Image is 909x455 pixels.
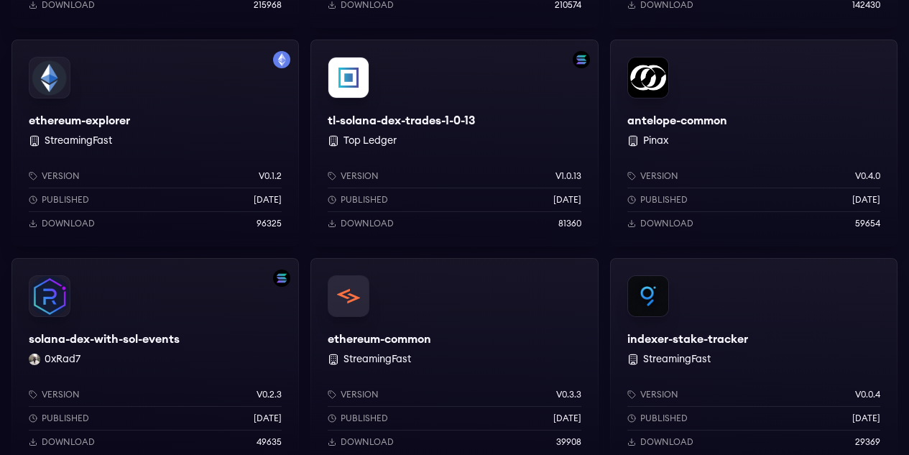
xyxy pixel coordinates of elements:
[640,413,688,424] p: Published
[42,194,89,206] p: Published
[11,40,299,247] a: Filter by mainnet networkethereum-explorerethereum-explorer StreamingFastVersionv0.1.2Published[D...
[254,194,282,206] p: [DATE]
[259,170,282,182] p: v0.1.2
[640,389,678,400] p: Version
[42,436,95,448] p: Download
[855,170,880,182] p: v0.4.0
[45,352,80,367] button: 0xRad7
[556,389,581,400] p: v0.3.3
[852,194,880,206] p: [DATE]
[42,170,80,182] p: Version
[573,51,590,68] img: Filter by solana network
[254,413,282,424] p: [DATE]
[855,436,880,448] p: 29369
[640,436,693,448] p: Download
[273,270,290,287] img: Filter by solana network
[855,218,880,229] p: 59654
[852,413,880,424] p: [DATE]
[341,389,379,400] p: Version
[640,218,693,229] p: Download
[42,218,95,229] p: Download
[341,413,388,424] p: Published
[341,194,388,206] p: Published
[610,40,898,247] a: antelope-commonantelope-common PinaxVersionv0.4.0Published[DATE]Download59654
[343,352,411,367] button: StreamingFast
[553,194,581,206] p: [DATE]
[553,413,581,424] p: [DATE]
[555,170,581,182] p: v1.0.13
[341,218,394,229] p: Download
[640,194,688,206] p: Published
[257,436,282,448] p: 49635
[643,134,668,148] button: Pinax
[341,436,394,448] p: Download
[855,389,880,400] p: v0.0.4
[42,413,89,424] p: Published
[643,352,711,367] button: StreamingFast
[273,51,290,68] img: Filter by mainnet network
[310,40,598,247] a: Filter by solana networktl-solana-dex-trades-1-0-13tl-solana-dex-trades-1-0-13 Top LedgerVersionv...
[257,218,282,229] p: 96325
[257,389,282,400] p: v0.2.3
[558,218,581,229] p: 81360
[341,170,379,182] p: Version
[556,436,581,448] p: 39908
[42,389,80,400] p: Version
[640,170,678,182] p: Version
[343,134,397,148] button: Top Ledger
[45,134,112,148] button: StreamingFast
